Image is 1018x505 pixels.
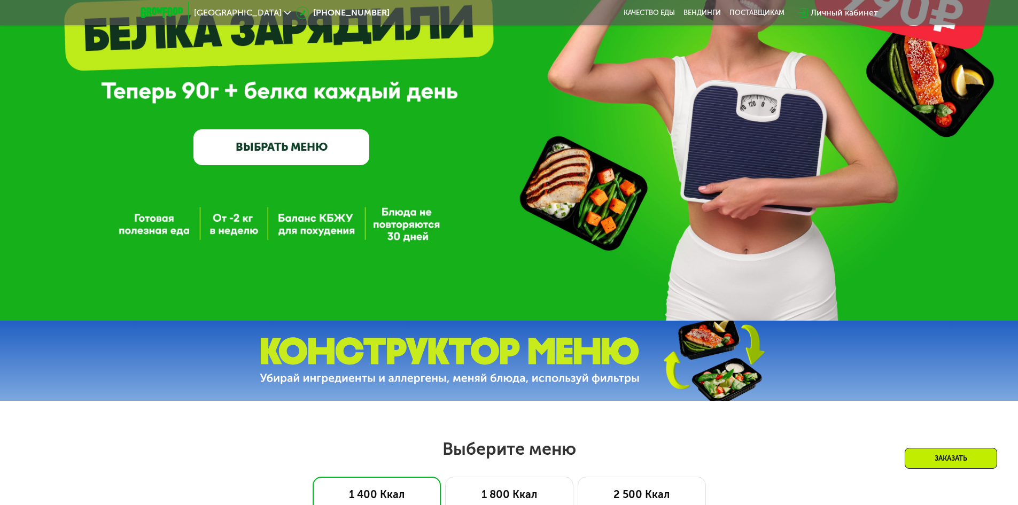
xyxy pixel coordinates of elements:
a: Вендинги [683,9,721,17]
a: ВЫБРАТЬ МЕНЮ [193,129,369,165]
span: [GEOGRAPHIC_DATA] [194,9,282,17]
div: поставщикам [729,9,784,17]
div: Личный кабинет [811,6,878,19]
h2: Выберите меню [34,438,984,460]
div: 1 800 Ккал [456,488,562,501]
div: 2 500 Ккал [589,488,695,501]
div: Заказать [905,448,997,469]
a: [PHONE_NUMBER] [296,6,390,19]
div: 1 400 Ккал [324,488,430,501]
a: Качество еды [624,9,675,17]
